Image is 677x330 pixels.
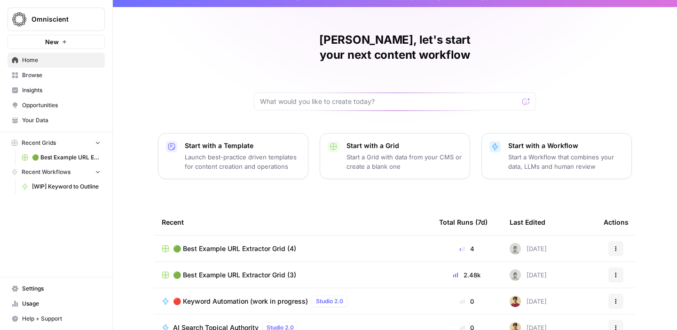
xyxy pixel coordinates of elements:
button: Recent Workflows [8,165,105,179]
span: New [45,37,59,47]
span: 🟢 Best Example URL Extractor Grid (3) [173,270,296,280]
span: [WIP] Keyword to Outline [32,182,101,191]
p: Start a Grid with data from your CMS or create a blank one [346,152,462,171]
a: [WIP] Keyword to Outline [17,179,105,194]
span: 🔴 Keyword Automation (work in progress) [173,297,308,306]
span: 🟢 Best Example URL Extractor Grid (4) [32,153,101,162]
button: Workspace: Omniscient [8,8,105,31]
span: Omniscient [31,15,88,24]
a: Usage [8,296,105,311]
span: Home [22,56,101,64]
span: Usage [22,299,101,308]
a: Opportunities [8,98,105,113]
span: Your Data [22,116,101,125]
p: Start with a Grid [346,141,462,150]
button: New [8,35,105,49]
div: 4 [439,244,495,253]
div: 2.48k [439,270,495,280]
span: 🟢 Best Example URL Extractor Grid (4) [173,244,296,253]
a: 🟢 Best Example URL Extractor Grid (4) [162,244,424,253]
button: Start with a GridStart a Grid with data from your CMS or create a blank one [320,133,470,179]
div: Last Edited [510,209,545,235]
img: 2aj0zzttblp8szi0taxm0due3wj9 [510,296,521,307]
span: Opportunities [22,101,101,110]
span: Help + Support [22,314,101,323]
img: cu9xolbrxuqs6ajko1qc0askbkgj [510,269,521,281]
button: Start with a WorkflowStart a Workflow that combines your data, LLMs and human review [481,133,632,179]
span: Browse [22,71,101,79]
button: Start with a TemplateLaunch best-practice driven templates for content creation and operations [158,133,308,179]
a: Insights [8,83,105,98]
span: Insights [22,86,101,94]
div: 0 [439,297,495,306]
div: Total Runs (7d) [439,209,488,235]
a: 🟢 Best Example URL Extractor Grid (4) [17,150,105,165]
span: Recent Grids [22,139,56,147]
a: 🟢 Best Example URL Extractor Grid (3) [162,270,424,280]
p: Start with a Template [185,141,300,150]
button: Help + Support [8,311,105,326]
a: 🔴 Keyword Automation (work in progress)Studio 2.0 [162,296,424,307]
a: Home [8,53,105,68]
img: Omniscient Logo [11,11,28,28]
p: Start with a Workflow [508,141,624,150]
div: [DATE] [510,269,547,281]
input: What would you like to create today? [260,97,519,106]
a: Settings [8,281,105,296]
div: Actions [604,209,629,235]
button: Recent Grids [8,136,105,150]
a: Browse [8,68,105,83]
div: [DATE] [510,243,547,254]
span: Settings [22,284,101,293]
h1: [PERSON_NAME], let's start your next content workflow [254,32,536,63]
div: Recent [162,209,424,235]
div: [DATE] [510,296,547,307]
p: Start a Workflow that combines your data, LLMs and human review [508,152,624,171]
img: cu9xolbrxuqs6ajko1qc0askbkgj [510,243,521,254]
span: Recent Workflows [22,168,71,176]
a: Your Data [8,113,105,128]
span: Studio 2.0 [316,297,343,306]
p: Launch best-practice driven templates for content creation and operations [185,152,300,171]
